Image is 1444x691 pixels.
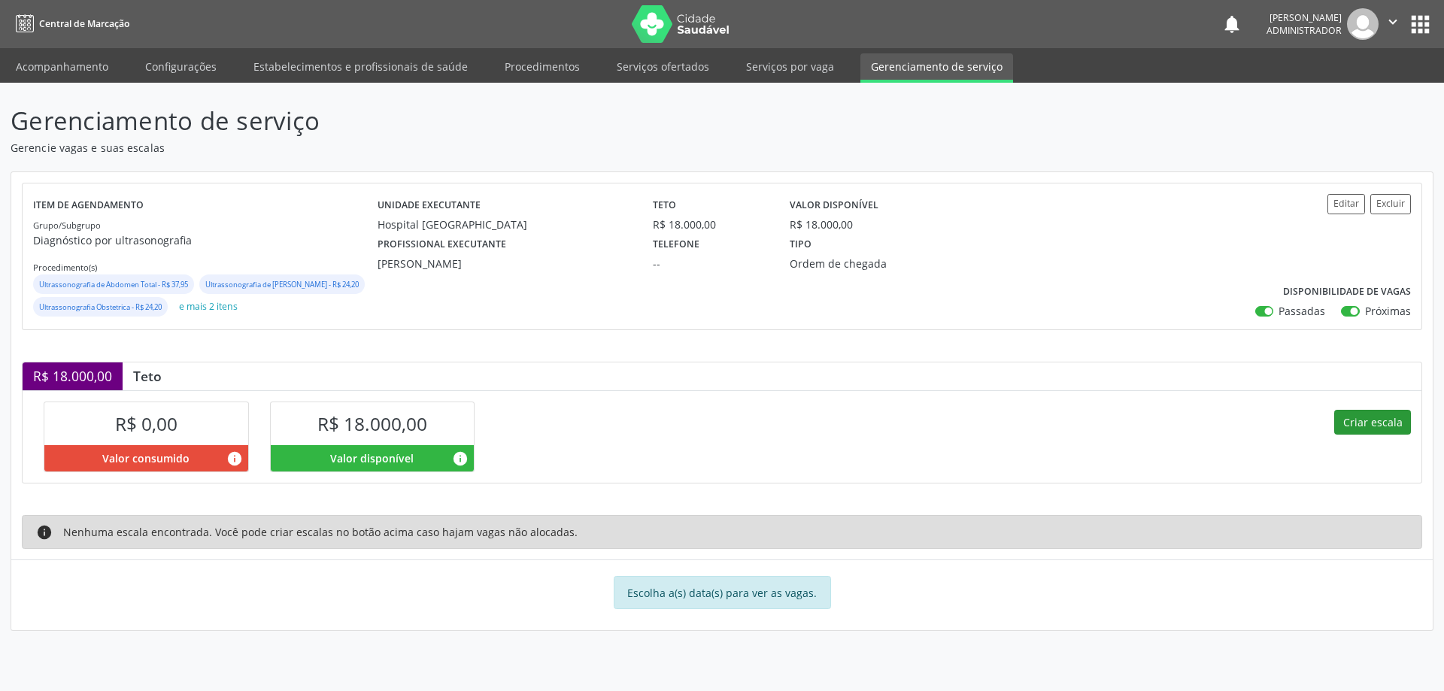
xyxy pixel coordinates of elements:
[11,140,1006,156] p: Gerencie vagas e suas escalas
[173,297,244,317] button: e mais 2 itens
[790,217,853,232] div: R$ 18.000,00
[205,280,359,289] small: Ultrassonografia de [PERSON_NAME] - R$ 24,20
[1407,11,1433,38] button: apps
[790,256,975,271] div: Ordem de chegada
[736,53,845,80] a: Serviços por vaga
[378,217,632,232] div: Hospital [GEOGRAPHIC_DATA]
[330,450,414,466] span: Valor disponível
[653,194,676,217] label: Teto
[1347,8,1379,40] img: img
[1385,14,1401,30] i: 
[36,524,53,541] i: info
[378,194,481,217] label: Unidade executante
[1283,280,1411,304] label: Disponibilidade de vagas
[1327,194,1365,214] button: Editar
[11,11,129,36] a: Central de Marcação
[39,280,188,289] small: Ultrassonografia de Abdomen Total - R$ 37,95
[653,232,699,256] label: Telefone
[606,53,720,80] a: Serviços ofertados
[653,256,769,271] div: --
[243,53,478,80] a: Estabelecimentos e profissionais de saúde
[452,450,469,467] i: Valor disponível para agendamentos feitos para este serviço
[790,194,878,217] label: Valor disponível
[33,194,144,217] label: Item de agendamento
[33,262,97,273] small: Procedimento(s)
[123,368,172,384] div: Teto
[1365,303,1411,319] label: Próximas
[494,53,590,80] a: Procedimentos
[790,232,811,256] label: Tipo
[378,232,506,256] label: Profissional executante
[39,302,162,312] small: Ultrassonografia Obstetrica - R$ 24,20
[1379,8,1407,40] button: 
[11,102,1006,140] p: Gerenciamento de serviço
[317,411,427,436] span: R$ 18.000,00
[135,53,227,80] a: Configurações
[23,362,123,389] div: R$ 18.000,00
[33,232,378,248] p: Diagnóstico por ultrasonografia
[226,450,243,467] i: Valor consumido por agendamentos feitos para este serviço
[1267,11,1342,24] div: [PERSON_NAME]
[1221,14,1242,35] button: notifications
[614,576,831,609] div: Escolha a(s) data(s) para ver as vagas.
[102,450,190,466] span: Valor consumido
[5,53,119,80] a: Acompanhamento
[1279,303,1325,319] label: Passadas
[22,515,1422,549] div: Nenhuma escala encontrada. Você pode criar escalas no botão acima caso hajam vagas não alocadas.
[1267,24,1342,37] span: Administrador
[115,411,177,436] span: R$ 0,00
[33,220,101,231] small: Grupo/Subgrupo
[378,256,632,271] div: [PERSON_NAME]
[39,17,129,30] span: Central de Marcação
[653,217,769,232] div: R$ 18.000,00
[860,53,1013,83] a: Gerenciamento de serviço
[1370,194,1411,214] button: Excluir
[1334,410,1411,435] button: Criar escala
